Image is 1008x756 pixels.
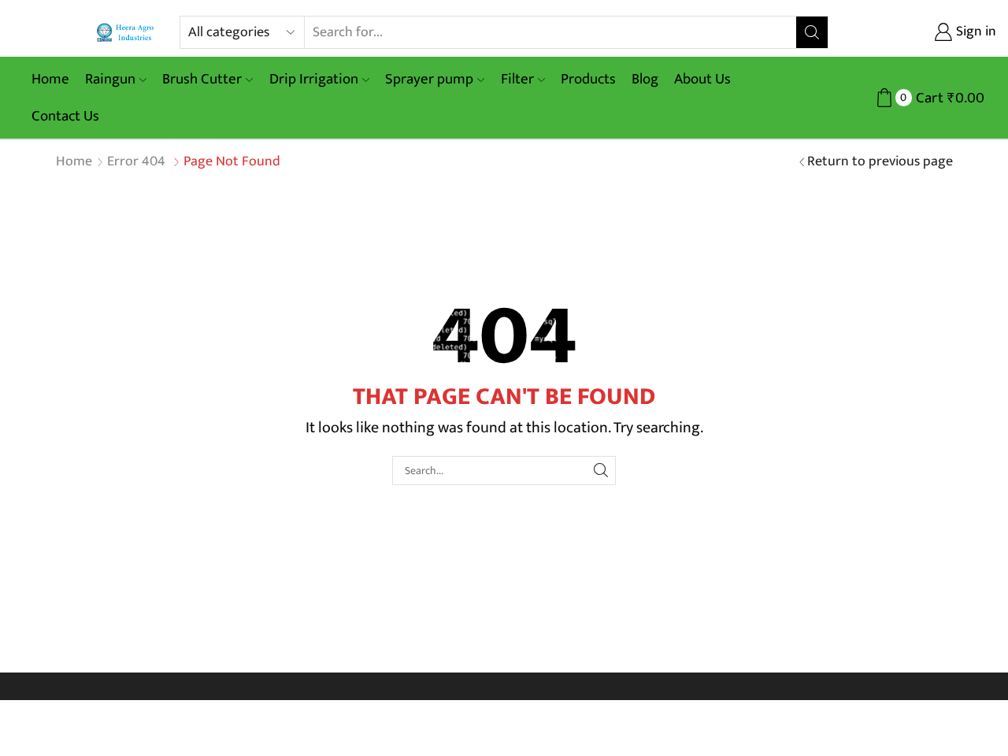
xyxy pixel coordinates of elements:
[24,98,107,135] a: Contact Us
[807,152,953,172] a: Return to previous page
[55,415,953,440] p: It looks like nothing was found at this location. Try searching.
[377,61,492,98] a: Sprayer pump
[912,87,943,109] span: Cart
[796,17,828,48] button: Search button
[107,150,165,173] span: Error 404
[895,89,912,106] span: 0
[947,86,955,110] span: ₹
[947,86,984,110] bdi: 0.00
[392,456,616,485] input: Search...
[55,382,953,411] h1: That Page Can't Be Found
[305,17,796,48] input: Search for...
[493,61,553,98] a: Filter
[952,22,996,43] span: Sign in
[852,18,996,46] a: Sign in
[55,152,93,172] a: Home
[24,61,77,98] a: Home
[154,61,261,98] a: Brush Cutter
[666,61,739,98] a: About Us
[844,83,984,113] a: 0 Cart ₹0.00
[261,61,377,98] a: Drip Irrigation
[624,61,666,98] a: Blog
[77,61,154,98] a: Raingun
[553,61,624,98] a: Products
[55,292,953,382] h2: 404
[183,150,280,173] span: Page not found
